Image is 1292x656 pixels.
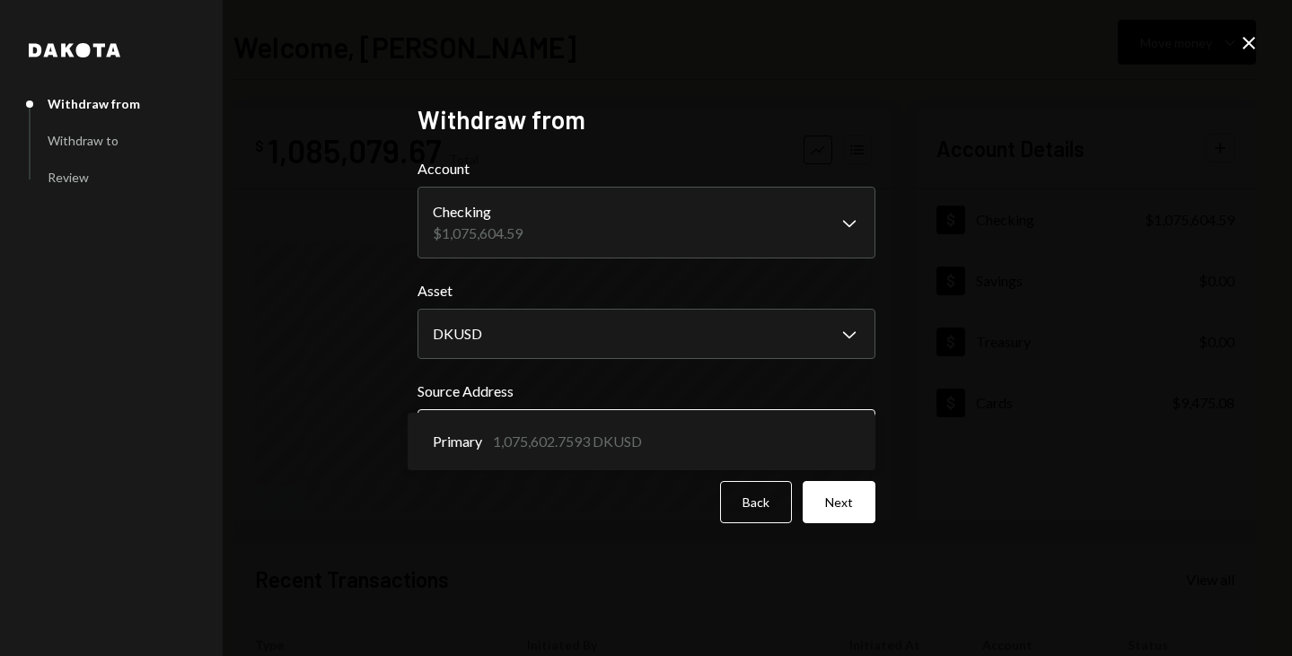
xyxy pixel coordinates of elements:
div: Withdraw to [48,133,119,148]
div: Review [48,170,89,185]
button: Source Address [417,409,875,459]
div: Withdraw from [48,96,140,111]
label: Source Address [417,380,875,402]
button: Asset [417,309,875,359]
label: Asset [417,280,875,302]
label: Account [417,158,875,179]
h2: Withdraw from [417,102,875,137]
span: Primary [433,431,482,452]
div: 1,075,602.7593 DKUSD [493,431,642,452]
button: Account [417,187,875,258]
